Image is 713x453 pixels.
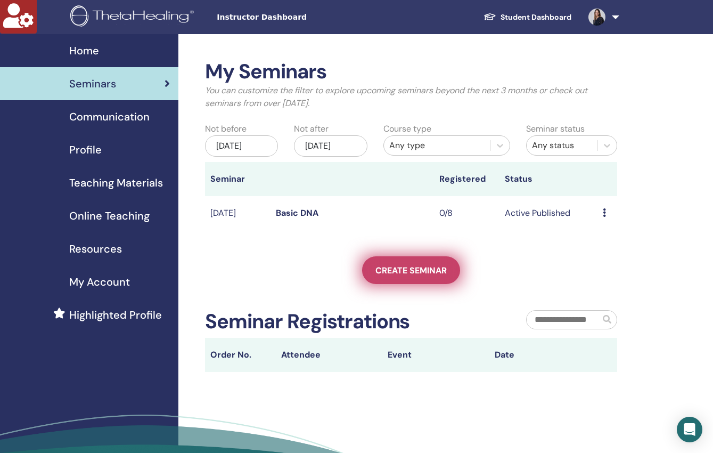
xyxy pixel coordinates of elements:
[383,123,431,135] label: Course type
[69,43,99,59] span: Home
[205,84,617,110] p: You can customize the filter to explore upcoming seminars beyond the next 3 months or check out s...
[69,76,116,92] span: Seminars
[434,196,499,231] td: 0/8
[69,175,163,191] span: Teaching Materials
[69,109,150,125] span: Communication
[499,162,597,196] th: Status
[532,139,592,152] div: Any status
[69,307,162,323] span: Highlighted Profile
[69,142,102,158] span: Profile
[70,5,198,29] img: logo.png
[362,256,460,284] a: Create seminar
[526,123,585,135] label: Seminar status
[294,135,367,157] div: [DATE]
[588,9,605,26] img: default.jpg
[69,241,122,257] span: Resources
[382,338,489,372] th: Event
[475,7,580,27] a: Student Dashboard
[499,196,597,231] td: Active Published
[205,310,410,334] h2: Seminar Registrations
[205,135,278,157] div: [DATE]
[205,162,271,196] th: Seminar
[294,123,329,135] label: Not after
[205,338,276,372] th: Order No.
[389,139,485,152] div: Any type
[434,162,499,196] th: Registered
[205,60,617,84] h2: My Seminars
[375,265,447,276] span: Create seminar
[205,123,247,135] label: Not before
[276,338,382,372] th: Attendee
[677,417,702,442] div: Open Intercom Messenger
[483,12,496,21] img: graduation-cap-white.svg
[205,196,271,231] td: [DATE]
[69,274,130,290] span: My Account
[489,338,596,372] th: Date
[276,207,318,219] a: Basic DNA
[217,12,376,23] span: Instructor Dashboard
[69,208,150,224] span: Online Teaching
